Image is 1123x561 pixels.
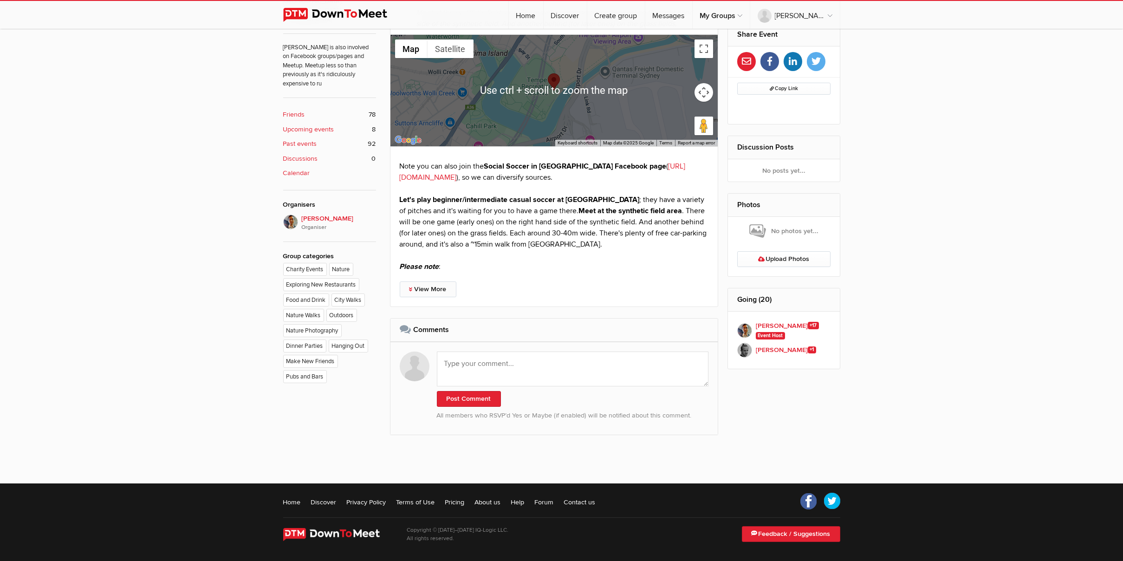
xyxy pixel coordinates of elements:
[484,162,667,171] strong: Social Soccer in [GEOGRAPHIC_DATA] Facebook page
[283,139,317,149] b: Past events
[283,33,376,88] span: [PERSON_NAME] is also involved on Facebook groups/pages and Meetup. Meetup less so than previousl...
[283,528,393,541] img: DownToMeet
[372,154,376,164] span: 0
[750,1,840,29] a: [PERSON_NAME]
[368,139,376,149] span: 92
[756,321,819,331] b: [PERSON_NAME]
[475,497,501,507] a: About us
[737,200,760,209] a: Photos
[283,200,376,210] div: Organisers
[749,223,818,239] span: No photos yet...
[579,206,682,215] strong: Meet at the synthetic field area
[737,143,794,152] a: Discussion Posts
[511,497,525,507] a: Help
[737,343,752,358] img: Alan Noce
[737,83,831,95] button: Copy Link
[283,154,318,164] b: Discussions
[737,288,831,311] h2: Going (20)
[695,117,713,135] button: Drag Pegman onto the map to open Street View
[395,39,428,58] button: Show street map
[437,391,501,407] button: Post Comment
[428,39,474,58] button: Show satellite imagery
[369,110,376,120] span: 78
[437,411,709,421] p: All members who RSVP’d Yes or Maybe (if enabled) will be notified about this comment.
[283,251,376,261] div: Group categories
[283,110,305,120] b: Friends
[454,537,461,541] span: 21st
[544,1,587,29] a: Discover
[283,497,301,507] a: Home
[283,124,376,135] a: Upcoming events 8
[737,323,752,338] img: Arthur
[302,223,376,232] i: Organiser
[808,346,816,354] span: +1
[558,140,597,146] button: Keyboard shortcuts
[645,1,692,29] a: Messages
[800,493,817,509] a: Facebook
[737,341,831,359] a: [PERSON_NAME]+1
[509,1,543,29] a: Home
[283,154,376,164] a: Discussions 0
[400,161,709,272] p: Note you can also join the ( ), so we can diversify sources. ; they have a variety of pitches and...
[737,23,831,46] h2: Share Event
[283,124,334,135] b: Upcoming events
[407,526,508,543] p: Copyright © [DATE]–[DATE] IQ-Logic LLC. All rights reserved.
[283,168,376,178] a: Calendar
[393,134,423,146] a: Open this area in Google Maps (opens a new window)
[695,39,713,58] button: Toggle fullscreen view
[603,140,654,145] span: Map data ©2025 Google
[283,215,376,232] a: [PERSON_NAME]Organiser
[396,497,435,507] a: Terms of Use
[400,195,640,204] strong: Let's play beginner/intermediate casual soccer at [GEOGRAPHIC_DATA]
[347,497,386,507] a: Privacy Policy
[535,497,554,507] a: Forum
[372,124,376,135] span: 8
[587,1,645,29] a: Create group
[445,497,465,507] a: Pricing
[311,497,337,507] a: Discover
[824,493,840,509] a: Twitter
[678,140,715,145] a: Report a map error
[283,110,376,120] a: Friends 78
[742,526,840,542] a: Feedback / Suggestions
[564,497,596,507] a: Contact us
[400,262,439,271] em: Please note
[737,321,831,341] a: [PERSON_NAME]+17 Event Host
[283,8,402,22] img: DownToMeet
[693,1,750,29] a: My Groups
[393,134,423,146] img: Google
[737,251,831,267] a: Upload Photos
[659,140,672,145] a: Terms (opens in new tab)
[756,332,785,339] span: Event Host
[283,139,376,149] a: Past events 92
[302,214,376,232] span: [PERSON_NAME]
[770,85,798,91] span: Copy Link
[728,159,840,182] div: No posts yet...
[283,215,298,229] img: Arthur
[283,168,310,178] b: Calendar
[756,345,816,355] b: [PERSON_NAME]
[400,319,709,341] h2: Comments
[808,322,819,329] span: +17
[400,281,456,297] a: View More
[695,83,713,102] button: Map camera controls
